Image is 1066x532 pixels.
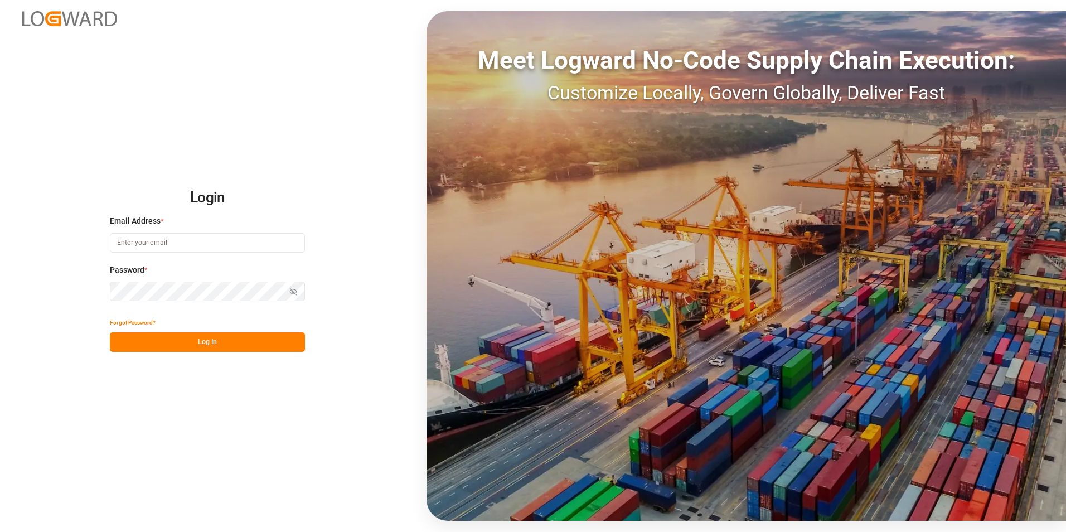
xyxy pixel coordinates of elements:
[22,11,117,26] img: Logward_new_orange.png
[110,264,144,276] span: Password
[110,215,161,227] span: Email Address
[427,79,1066,107] div: Customize Locally, Govern Globally, Deliver Fast
[110,313,156,332] button: Forgot Password?
[110,180,305,216] h2: Login
[427,42,1066,79] div: Meet Logward No-Code Supply Chain Execution:
[110,233,305,253] input: Enter your email
[110,332,305,352] button: Log In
